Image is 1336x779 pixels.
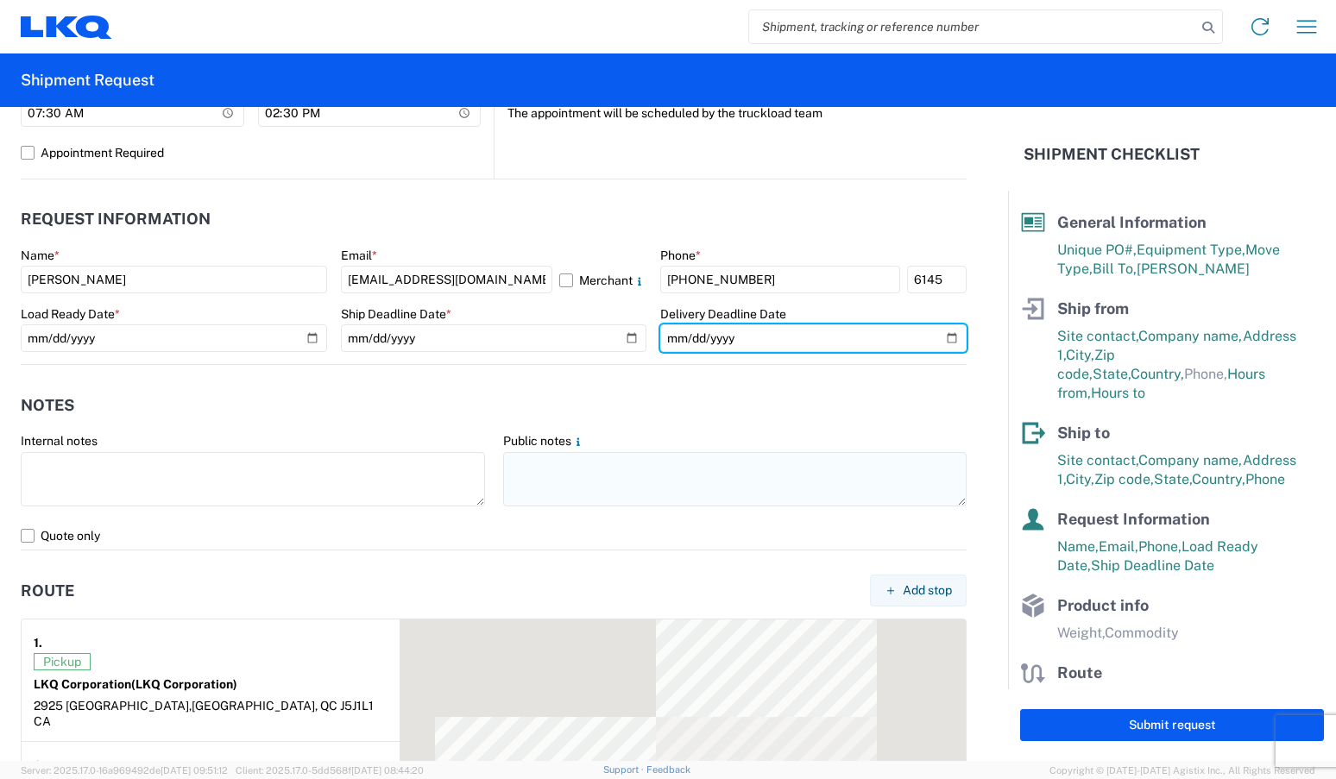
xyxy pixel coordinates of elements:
[907,266,967,293] input: Ext
[603,764,646,775] a: Support
[161,765,228,776] span: [DATE] 09:51:12
[1057,452,1138,468] span: Site contact,
[1099,538,1138,555] span: Email,
[1024,144,1200,165] h2: Shipment Checklist
[34,631,42,653] strong: 1.
[646,764,690,775] a: Feedback
[1093,366,1131,382] span: State,
[341,248,377,263] label: Email
[507,99,822,127] label: The appointment will be scheduled by the truckload team
[34,699,192,713] span: 2925 [GEOGRAPHIC_DATA],
[1057,328,1138,344] span: Site contact,
[1131,366,1184,382] span: Country,
[1057,424,1110,442] span: Ship to
[559,266,646,293] label: Merchant
[34,677,237,691] strong: LKQ Corporation
[749,10,1196,43] input: Shipment, tracking or reference number
[1192,471,1245,487] span: Country,
[660,306,786,322] label: Delivery Deadline Date
[1049,763,1315,778] span: Copyright © [DATE]-[DATE] Agistix Inc., All Rights Reserved
[1105,625,1179,641] span: Commodity
[903,582,952,599] span: Add stop
[21,582,74,600] h2: Route
[1057,538,1099,555] span: Name,
[1154,471,1192,487] span: State,
[1057,242,1137,258] span: Unique PO#,
[1245,471,1285,487] span: Phone
[21,210,211,228] h2: Request Information
[1066,347,1094,363] span: City,
[1057,625,1105,641] span: Weight,
[1091,557,1214,574] span: Ship Deadline Date
[503,433,585,449] label: Public notes
[21,139,481,166] label: Appointment Required
[1094,471,1154,487] span: Zip code,
[1057,299,1129,317] span: Ship from
[1138,328,1243,344] span: Company name,
[870,575,967,606] button: Add stop
[1093,261,1137,277] span: Bill To,
[1057,213,1207,231] span: General Information
[341,306,451,322] label: Ship Deadline Date
[1184,366,1227,382] span: Phone,
[21,70,154,91] h2: Shipment Request
[21,433,98,449] label: Internal notes
[34,699,374,728] span: [GEOGRAPHIC_DATA], QC J5J1L1 CA
[1057,596,1149,614] span: Product info
[1137,242,1245,258] span: Equipment Type,
[34,653,91,670] span: Pickup
[351,765,424,776] span: [DATE] 08:44:20
[21,522,967,550] label: Quote only
[1137,261,1250,277] span: [PERSON_NAME]
[21,765,228,776] span: Server: 2025.17.0-16a969492de
[21,397,74,414] h2: Notes
[34,754,45,776] strong: 2.
[1020,709,1324,741] button: Submit request
[1066,471,1094,487] span: City,
[1057,510,1210,528] span: Request Information
[1091,385,1145,401] span: Hours to
[131,677,237,691] span: (LKQ Corporation)
[21,248,60,263] label: Name
[21,306,120,322] label: Load Ready Date
[236,765,424,776] span: Client: 2025.17.0-5dd568f
[1138,452,1243,468] span: Company name,
[1057,663,1102,682] span: Route
[1138,538,1182,555] span: Phone,
[660,248,701,263] label: Phone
